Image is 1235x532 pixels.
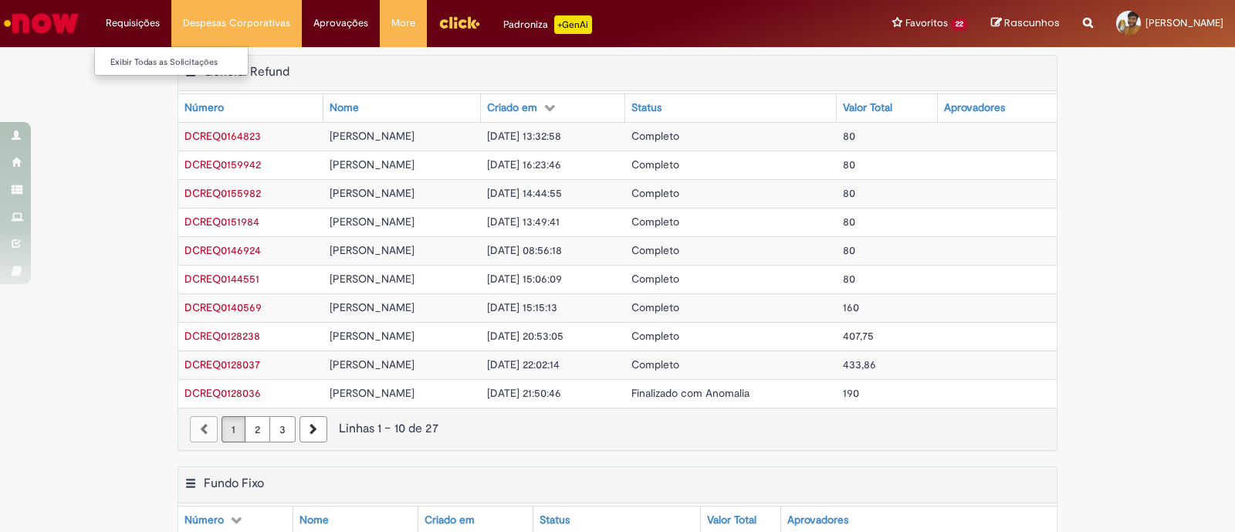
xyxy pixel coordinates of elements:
div: Status [631,100,661,116]
div: Aprovadores [787,513,848,528]
span: [DATE] 16:23:46 [487,158,561,171]
nav: paginação [178,408,1057,450]
a: Abrir Registro: DCREQ0144551 [184,272,259,286]
div: Valor Total [707,513,756,528]
div: Nome [299,513,329,528]
div: Status [540,513,570,528]
a: Página 1 [222,416,245,442]
a: Abrir Registro: DCREQ0128036 [184,386,261,400]
button: Fundo Fixo Menu de contexto [184,476,197,496]
span: 80 [843,215,855,229]
h2: Fundo Fixo [204,476,264,491]
span: [PERSON_NAME] [330,129,414,143]
span: [PERSON_NAME] [330,329,414,343]
span: More [391,15,415,31]
span: [DATE] 21:50:46 [487,386,561,400]
span: 190 [843,386,859,400]
a: Abrir Registro: DCREQ0155982 [184,186,261,200]
span: [DATE] 13:49:41 [487,215,560,229]
a: Abrir Registro: DCREQ0128238 [184,329,260,343]
span: Despesas Corporativas [183,15,290,31]
span: Aprovações [313,15,368,31]
a: Abrir Registro: DCREQ0159942 [184,158,261,171]
span: 80 [843,272,855,286]
span: Completo [631,357,679,371]
div: Padroniza [503,15,592,34]
span: DCREQ0146924 [184,243,261,257]
span: [PERSON_NAME] [330,386,414,400]
a: Abrir Registro: DCREQ0151984 [184,215,259,229]
img: click_logo_yellow_360x200.png [438,11,480,34]
span: 407,75 [843,329,874,343]
span: DCREQ0151984 [184,215,259,229]
span: [PERSON_NAME] [330,158,414,171]
ul: Requisições [94,46,249,76]
span: Favoritos [905,15,948,31]
a: Abrir Registro: DCREQ0146924 [184,243,261,257]
div: Número [184,100,224,116]
span: [DATE] 13:32:58 [487,129,561,143]
span: 160 [843,300,859,314]
span: 22 [951,18,968,31]
span: DCREQ0140569 [184,300,262,314]
span: [DATE] 15:06:09 [487,272,562,286]
img: ServiceNow [2,8,81,39]
span: Completo [631,186,679,200]
div: Nome [330,100,359,116]
span: [PERSON_NAME] [330,215,414,229]
span: [PERSON_NAME] [330,357,414,371]
span: Completo [631,272,679,286]
span: Finalizado com Anomalia [631,386,749,400]
span: [DATE] 22:02:14 [487,357,560,371]
div: Linhas 1 − 10 de 27 [190,420,1045,438]
a: Próxima página [299,416,327,442]
div: Número [184,513,224,528]
a: Exibir Todas as Solicitações [95,54,265,71]
span: Completo [631,300,679,314]
a: Rascunhos [991,16,1060,31]
div: Valor Total [843,100,892,116]
span: [PERSON_NAME] [330,243,414,257]
div: Criado em [487,100,537,116]
span: [DATE] 08:56:18 [487,243,562,257]
span: Completo [631,243,679,257]
span: DCREQ0144551 [184,272,259,286]
span: [PERSON_NAME] [330,272,414,286]
span: 80 [843,186,855,200]
span: Rascunhos [1004,15,1060,30]
span: Completo [631,215,679,229]
span: DCREQ0155982 [184,186,261,200]
span: Completo [631,129,679,143]
a: Abrir Registro: DCREQ0140569 [184,300,262,314]
span: Requisições [106,15,160,31]
span: DCREQ0164823 [184,129,261,143]
div: Aprovadores [944,100,1005,116]
a: Página 2 [245,416,270,442]
span: DCREQ0128036 [184,386,261,400]
a: Abrir Registro: DCREQ0164823 [184,129,261,143]
span: 433,86 [843,357,876,371]
span: Completo [631,158,679,171]
span: 80 [843,243,855,257]
a: Página 3 [269,416,296,442]
span: [DATE] 15:15:13 [487,300,557,314]
span: [PERSON_NAME] [330,300,414,314]
span: DCREQ0159942 [184,158,261,171]
span: [DATE] 20:53:05 [487,329,563,343]
span: DCREQ0128037 [184,357,260,371]
span: [PERSON_NAME] [330,186,414,200]
span: DCREQ0128238 [184,329,260,343]
span: [DATE] 14:44:55 [487,186,562,200]
h2: General Refund [204,64,289,80]
span: Completo [631,329,679,343]
p: +GenAi [554,15,592,34]
span: 80 [843,158,855,171]
span: [PERSON_NAME] [1145,16,1223,29]
a: Abrir Registro: DCREQ0128037 [184,357,260,371]
div: Criado em [425,513,475,528]
span: 80 [843,129,855,143]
